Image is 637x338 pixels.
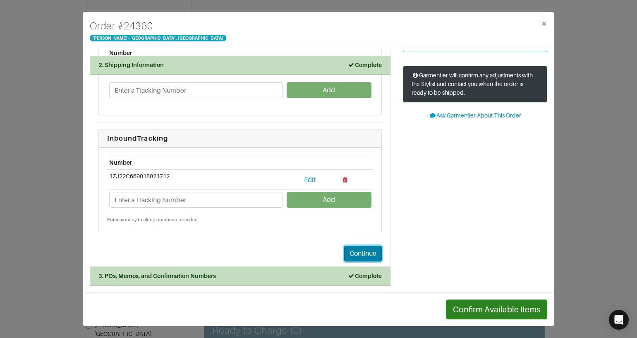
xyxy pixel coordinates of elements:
button: Add [287,82,371,98]
button: Edit [287,172,333,188]
th: Number [107,47,285,60]
h6: Inbound Tracking [107,134,373,142]
th: Number [107,156,285,170]
h4: Order # 24360 [90,19,226,34]
strong: 3. POs, Memos, and Confirmation Numbers [98,273,216,279]
button: Confirm Available Items [446,300,547,319]
button: Ask Garmentier About This Order [403,109,547,122]
strong: Complete [347,62,382,68]
input: Enter a Tracking Number [109,82,283,98]
button: Continue [344,246,382,261]
div: Garmentier will confirm any adjustments with the Stylist and contact you when the order is ready ... [403,66,547,103]
td: 1ZJ22C669018921712 [107,170,285,190]
input: Enter a Tracking Number [109,192,283,208]
strong: Complete [347,273,382,279]
button: Add [287,192,371,208]
small: Enter as many tracking numbers as needed. [107,216,373,223]
div: Open Intercom Messenger [609,310,629,330]
button: Close [534,12,554,35]
span: [PERSON_NAME] - [GEOGRAPHIC_DATA], [GEOGRAPHIC_DATA] [90,35,226,41]
span: × [541,18,547,29]
strong: 2. Shipping Information [98,62,164,68]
